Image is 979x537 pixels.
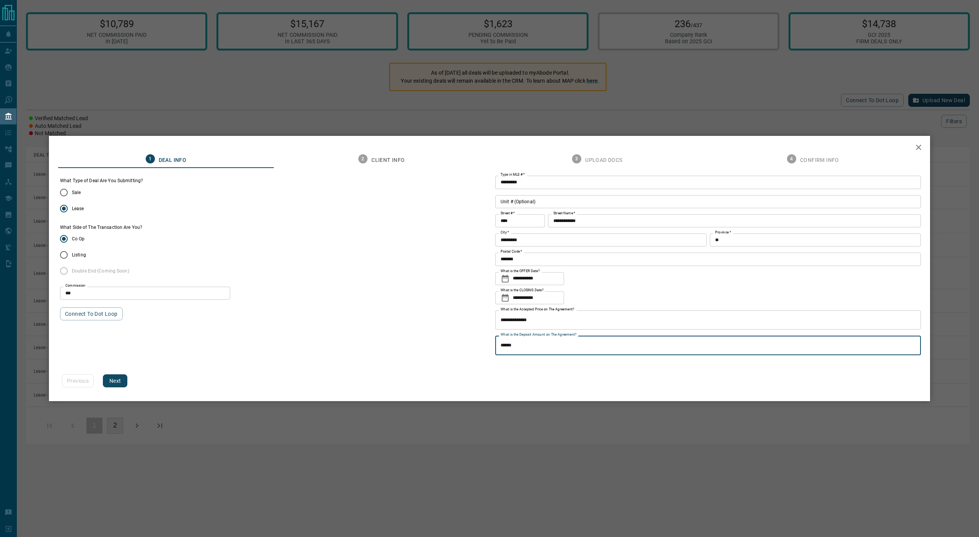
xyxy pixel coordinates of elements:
text: 2 [362,156,364,162]
label: Province [715,230,731,235]
label: Type in MLS # [501,172,525,177]
span: Deal Info [159,157,187,164]
label: What is the Accepted Price on The Agreement? [501,307,574,312]
label: What Side of The Transaction Are You? [60,224,142,231]
span: Client Info [371,157,405,164]
label: Street # [501,211,515,216]
label: Postal Code [501,249,522,254]
text: 1 [149,156,151,162]
label: City [501,230,509,235]
label: What is the Deposit Amount on The Agreement? [501,332,577,337]
legend: What Type of Deal Are You Submitting? [60,178,143,184]
span: Listing [72,251,86,258]
label: What is the OFFER Date? [501,269,540,274]
span: Sale [72,189,81,196]
span: Co Op [72,235,85,242]
span: Lease [72,205,84,212]
button: Connect to Dot Loop [60,307,123,320]
label: Commission [65,283,86,288]
span: Double End (Coming Soon) [72,268,129,274]
label: What is the CLOSING Date? [501,288,543,293]
label: Street Name [553,211,575,216]
button: Next [103,374,127,387]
